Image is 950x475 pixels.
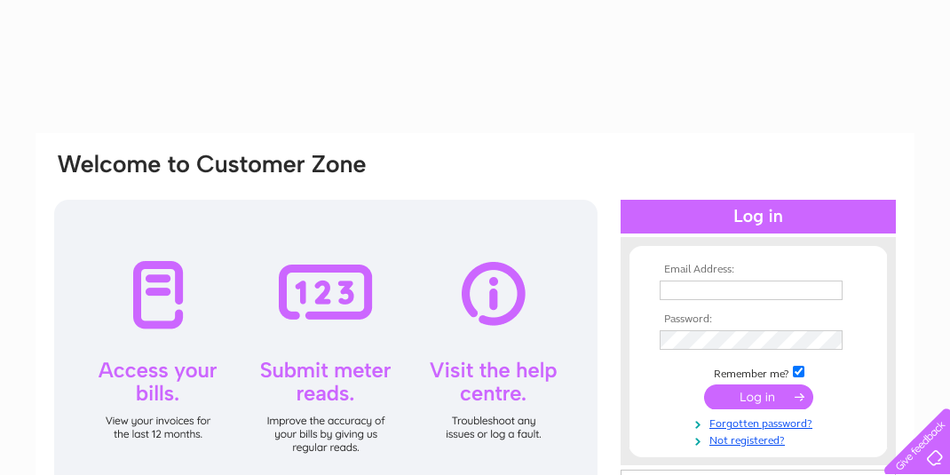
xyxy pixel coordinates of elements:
th: Password: [655,313,861,326]
a: Forgotten password? [660,414,861,431]
a: Not registered? [660,431,861,447]
input: Submit [704,384,813,409]
th: Email Address: [655,264,861,276]
td: Remember me? [655,363,861,381]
